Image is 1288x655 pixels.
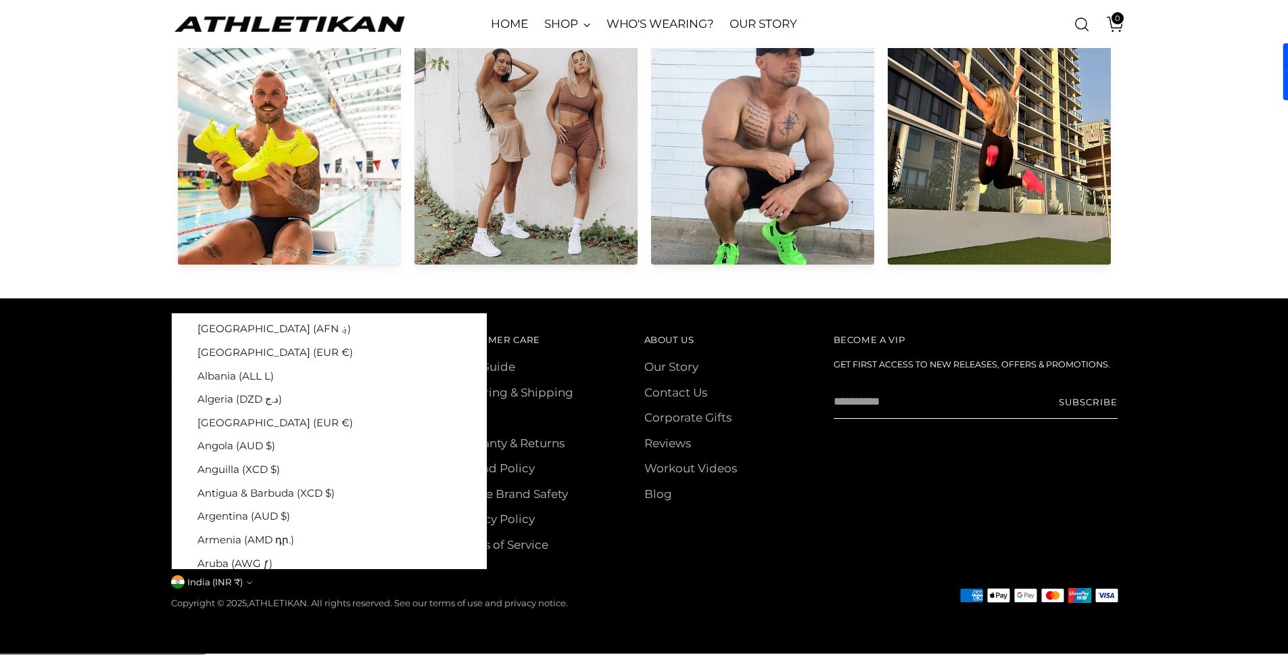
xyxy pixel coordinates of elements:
a: Terms of Service [455,538,548,551]
span: [GEOGRAPHIC_DATA] (EUR €) [197,345,353,361]
a: Our Story [644,360,698,374]
a: Open cart modal [1097,11,1124,38]
span: Algeria (DZD د.ج) [197,392,282,407]
article: An Instagram post from ATHLETIKAN [171,35,408,271]
span: About Us [644,334,694,345]
span: Argentina (AUD $) [197,509,290,524]
button: Open in popup view [651,41,874,265]
a: [GEOGRAPHIC_DATA] (EUR €) [180,345,479,361]
a: Argentina (AUD $) [180,509,479,524]
a: Anguilla (XCD $) [180,462,479,478]
a: Refund Policy [455,461,535,475]
a: Blog [644,487,672,501]
a: Contact Us [644,386,707,399]
span: Become a VIP [834,334,905,345]
a: Antigua & Barbuda (XCD $) [180,486,479,501]
a: Workout Videos [644,461,737,475]
a: ATHLETIKAN [171,14,408,35]
a: Aruba (AWG ƒ) [180,556,479,572]
a: Open search modal [1068,11,1095,38]
span: Anguilla (XCD $) [197,462,280,478]
span: Angola (AUD $) [197,438,275,454]
article: An Instagram post from ATHLETIKAN [408,35,644,271]
a: ATHLETIKAN [249,597,307,608]
a: Ordering & Shipping [455,386,573,399]
button: India (INR ₹) [171,575,252,589]
a: Angola (AUD $) [180,438,479,454]
article: An Instagram post from ATHLETIKAN [881,35,1118,271]
span: Albania (ALL L) [197,369,274,384]
span: 0 [1112,12,1124,24]
a: [GEOGRAPHIC_DATA] (AFN ؋) [180,321,479,337]
span: Customer Care [455,334,541,345]
a: SHOP [544,9,590,39]
a: Albania (ALL L) [180,369,479,384]
a: Reviews [644,436,691,450]
button: Open in popup view [178,41,401,265]
article: An Instagram post from greeeneyedmonsta [644,35,881,271]
button: Open in popup view [888,41,1111,265]
span: [GEOGRAPHIC_DATA] (EUR €) [197,415,353,431]
p: Copyright © 2025, . All rights reserved. See our terms of use and privacy notice. [171,597,568,610]
a: OUR STORY [730,9,796,39]
a: Algeria (DZD د.ج) [180,392,479,407]
button: Subscribe [1059,385,1118,419]
a: Corporate Gifts [644,411,732,424]
a: Privacy Policy [455,512,535,526]
span: Aruba (AWG ƒ) [197,556,272,572]
span: [GEOGRAPHIC_DATA] (AFN ؋) [197,321,351,337]
button: Open in popup view [414,41,638,265]
a: Armenia (AMD դր.) [180,533,479,548]
a: Online Brand Safety [455,487,568,501]
a: HOME [491,9,528,39]
a: WHO'S WEARING? [606,9,714,39]
span: Armenia (AMD դր.) [197,533,294,548]
span: Antigua & Barbuda (XCD $) [197,486,335,501]
h6: Get first access to new releases, offers & promotions. [834,359,1118,371]
a: [GEOGRAPHIC_DATA] (EUR €) [180,415,479,431]
a: Warranty & Returns [455,436,565,450]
